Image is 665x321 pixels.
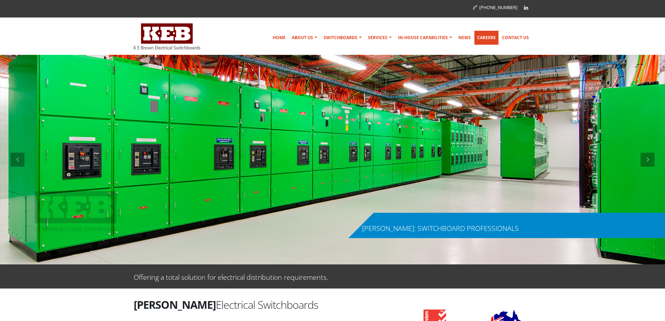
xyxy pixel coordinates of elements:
[134,271,328,282] p: Offering a total solution for electrical distribution requirements.
[499,31,532,45] a: Contact Us
[456,31,474,45] a: News
[321,31,364,45] a: Switchboards
[474,31,498,45] a: Careers
[134,297,396,312] h2: Electrical Switchboards
[134,23,200,50] img: K E Brown Electrical Switchboards
[134,297,216,312] strong: [PERSON_NAME]
[473,5,517,10] a: [PHONE_NUMBER]
[365,31,394,45] a: Services
[289,31,320,45] a: About Us
[521,2,531,13] a: Linkedin
[362,225,519,232] div: [PERSON_NAME]: SWITCHBOARD PROFESSIONALS
[395,31,455,45] a: In-house Capabilities
[270,31,288,45] a: Home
